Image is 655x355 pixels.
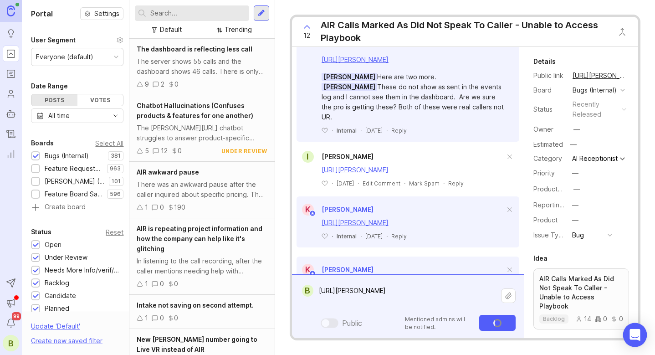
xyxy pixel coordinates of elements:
[45,151,89,161] div: Bugs (Internal)
[337,180,354,187] time: [DATE]
[360,232,362,240] div: ·
[174,313,178,323] div: 0
[145,313,148,323] div: 1
[342,318,362,329] div: Public
[533,169,555,177] label: Priority
[160,202,164,212] div: 0
[297,151,374,163] a: I[PERSON_NAME]
[45,189,102,199] div: Feature Board Sandbox [DATE]
[137,102,253,119] span: Chatbot Hallucinations (Confuses products & features for one another)
[391,232,407,240] div: Reply
[77,94,123,106] div: Votes
[302,285,313,297] div: B
[31,35,76,46] div: User Segment
[533,104,565,114] div: Status
[111,152,121,159] p: 381
[145,202,148,212] div: 1
[129,218,275,295] a: AIR is repeating project information and how the company can help like it's glitchingIn listening...
[3,66,19,82] a: Roadmaps
[110,190,121,198] p: 596
[110,165,121,172] p: 963
[391,127,407,134] div: Reply
[363,180,400,187] div: Edit Comment
[337,127,357,134] div: Internal
[570,70,629,82] a: [URL][PERSON_NAME]
[45,291,76,301] div: Candidate
[322,166,389,174] a: [URL][PERSON_NAME]
[302,151,314,163] div: I
[297,204,374,216] a: K[PERSON_NAME]
[137,180,267,200] div: There was an awkward pause after the caller inquired about specific pricing. Then she finally ask...
[365,233,383,240] time: [DATE]
[404,180,405,187] div: ·
[3,335,19,351] button: B
[297,264,374,276] a: K[PERSON_NAME]
[533,216,558,224] label: Product
[365,127,383,134] time: [DATE]
[31,94,77,106] div: Posts
[160,279,164,289] div: 0
[573,85,617,95] div: Bugs (Internal)
[145,146,149,156] div: 5
[45,164,102,174] div: Feature Requests (Internal)
[106,230,123,235] div: Reset
[360,127,362,134] div: ·
[3,295,19,311] button: Announcements
[533,56,556,67] div: Details
[322,153,374,160] span: [PERSON_NAME]
[322,83,377,91] span: [PERSON_NAME]
[568,139,579,150] div: —
[7,5,15,16] img: Canny Home
[48,111,70,121] div: All time
[31,138,54,149] div: Boards
[533,85,565,95] div: Board
[573,184,580,194] div: —
[386,232,388,240] div: ·
[533,253,548,264] div: Idea
[174,79,179,89] div: 0
[533,141,563,148] div: Estimated
[309,270,316,277] img: member badge
[137,45,252,53] span: The dashboard is reflecting less call
[129,39,275,95] a: The dashboard is reflecting less callThe server shows 55 calls and the dashboard shows 46 calls. ...
[572,215,578,225] div: —
[623,323,647,347] div: Open Intercom Messenger
[322,73,377,81] span: [PERSON_NAME]
[611,316,623,322] div: 0
[31,8,53,19] h1: Portal
[174,279,178,289] div: 0
[572,155,618,162] div: AI Receptionist
[112,178,121,185] p: 101
[533,185,582,193] label: ProductboardID
[129,95,275,162] a: Chatbot Hallucinations (Confuses products & features for one another)The [PERSON_NAME][URL] chatb...
[45,304,69,314] div: Planned
[150,8,246,18] input: Search...
[108,112,123,119] svg: toggle icon
[322,72,505,122] div: Here are two more. These do not show as sent in the events log and I cannot see them in the dashb...
[45,252,87,262] div: Under Review
[332,232,333,240] div: ·
[302,264,314,276] div: K
[137,335,257,353] span: New [PERSON_NAME] number going to Live VR instead of AIR
[31,81,68,92] div: Date Range
[501,288,516,303] button: Upload file
[94,9,119,18] span: Settings
[443,180,445,187] div: ·
[386,127,388,134] div: ·
[358,180,359,187] div: ·
[80,7,123,20] button: Settings
[533,124,565,134] div: Owner
[332,127,333,134] div: ·
[161,146,168,156] div: 12
[539,274,623,311] p: AIR Calls Marked As Did Not Speak To Caller - Unable to Access Playbook
[129,295,275,329] a: Intake not saving on second attempt.100
[3,86,19,102] a: Users
[161,79,164,89] div: 2
[137,225,262,252] span: AIR is repeating project information and how the company can help like it's glitching
[3,126,19,142] a: Changelog
[576,316,591,322] div: 14
[174,202,185,212] div: 190
[225,25,252,35] div: Trending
